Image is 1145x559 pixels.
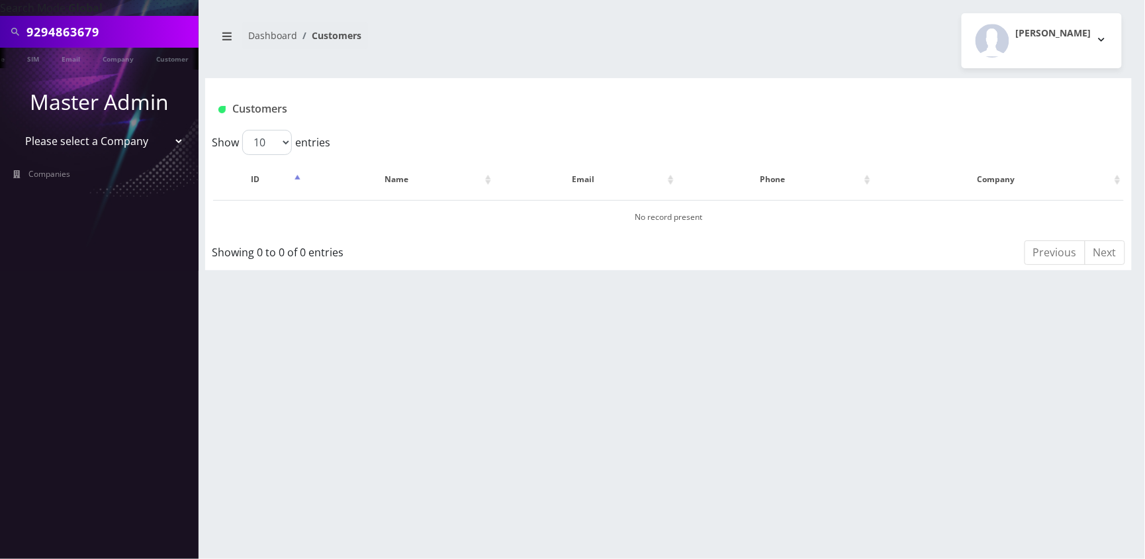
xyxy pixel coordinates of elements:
a: Company [96,48,140,68]
input: Search All Companies [26,19,195,44]
label: Show entries [212,130,330,155]
a: Next [1085,240,1125,265]
strong: Global [68,1,103,15]
h2: [PERSON_NAME] [1016,28,1091,39]
a: Dashboard [248,29,297,42]
td: No record present [213,200,1124,234]
th: ID: activate to sort column descending [213,160,304,199]
a: Previous [1025,240,1085,265]
span: Companies [29,168,71,179]
th: Name: activate to sort column ascending [305,160,494,199]
th: Email: activate to sort column ascending [496,160,677,199]
a: SIM [21,48,46,68]
li: Customers [297,28,361,42]
button: [PERSON_NAME] [962,13,1122,68]
h1: Customers [218,103,965,115]
nav: breadcrumb [215,22,659,60]
th: Phone: activate to sort column ascending [678,160,874,199]
th: Company: activate to sort column ascending [875,160,1124,199]
a: Email [55,48,87,68]
a: Customer [150,48,195,68]
div: Showing 0 to 0 of 0 entries [212,239,582,260]
select: Showentries [242,130,292,155]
